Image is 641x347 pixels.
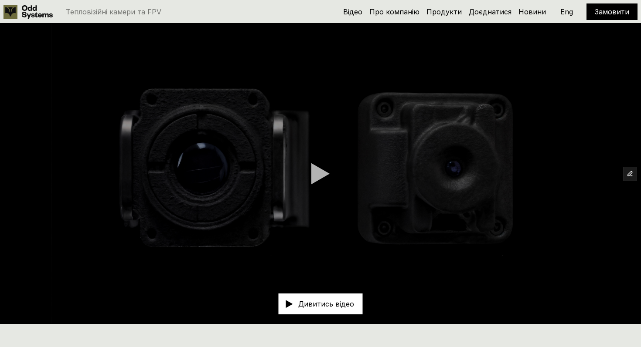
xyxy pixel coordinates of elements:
[66,8,161,15] p: Тепловізійні камери та FPV
[426,7,462,16] a: Продукти
[518,7,546,16] a: Новини
[469,7,511,16] a: Доєднатися
[560,8,573,15] p: Eng
[369,7,419,16] a: Про компанію
[343,7,362,16] a: Відео
[298,300,354,307] p: Дивитись відео
[624,167,637,180] button: Edit Framer Content
[595,7,629,16] a: Замовити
